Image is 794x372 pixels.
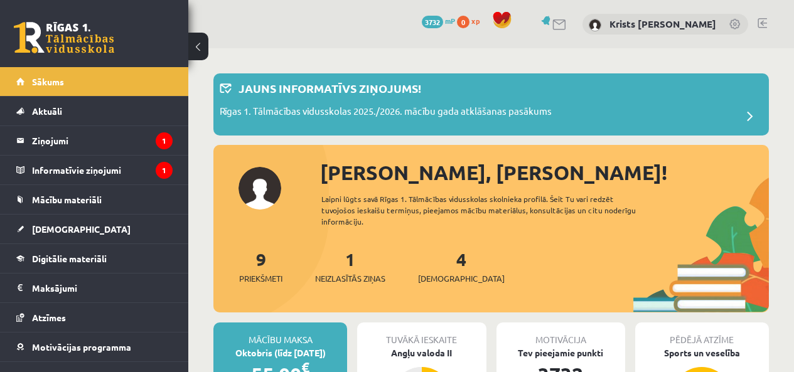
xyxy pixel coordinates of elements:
[320,157,769,188] div: [PERSON_NAME], [PERSON_NAME]!
[589,19,601,31] img: Krists Andrejs Zeile
[635,346,769,359] div: Sports un veselība
[418,272,505,285] span: [DEMOGRAPHIC_DATA]
[32,76,64,87] span: Sākums
[357,346,486,359] div: Angļu valoda II
[32,194,102,205] span: Mācību materiāli
[321,193,655,227] div: Laipni lūgts savā Rīgas 1. Tālmācības vidusskolas skolnieka profilā. Šeit Tu vari redzēt tuvojošo...
[220,80,763,129] a: Jauns informatīvs ziņojums! Rīgas 1. Tālmācības vidusskolas 2025./2026. mācību gada atklāšanas pa...
[14,22,114,53] a: Rīgas 1. Tālmācības vidusskola
[496,322,625,346] div: Motivācija
[239,80,421,97] p: Jauns informatīvs ziņojums!
[32,126,173,155] legend: Ziņojumi
[16,156,173,184] a: Informatīvie ziņojumi1
[471,16,480,26] span: xp
[156,132,173,149] i: 1
[16,244,173,273] a: Digitālie materiāli
[220,104,552,122] p: Rīgas 1. Tālmācības vidusskolas 2025./2026. mācību gada atklāšanas pasākums
[496,346,625,359] div: Tev pieejamie punkti
[32,156,173,184] legend: Informatīvie ziņojumi
[16,332,173,361] a: Motivācijas programma
[239,272,282,285] span: Priekšmeti
[609,18,716,30] a: Krists [PERSON_NAME]
[16,97,173,125] a: Aktuāli
[16,126,173,155] a: Ziņojumi1
[16,303,173,332] a: Atzīmes
[16,185,173,214] a: Mācību materiāli
[422,16,455,26] a: 3732 mP
[156,162,173,179] i: 1
[315,272,385,285] span: Neizlasītās ziņas
[213,322,347,346] div: Mācību maksa
[239,248,282,285] a: 9Priekšmeti
[32,105,62,117] span: Aktuāli
[32,223,131,235] span: [DEMOGRAPHIC_DATA]
[422,16,443,28] span: 3732
[32,253,107,264] span: Digitālie materiāli
[457,16,486,26] a: 0 xp
[315,248,385,285] a: 1Neizlasītās ziņas
[418,248,505,285] a: 4[DEMOGRAPHIC_DATA]
[213,346,347,359] div: Oktobris (līdz [DATE])
[16,67,173,96] a: Sākums
[16,215,173,243] a: [DEMOGRAPHIC_DATA]
[445,16,455,26] span: mP
[32,341,131,353] span: Motivācijas programma
[457,16,469,28] span: 0
[32,312,66,323] span: Atzīmes
[635,322,769,346] div: Pēdējā atzīme
[16,274,173,302] a: Maksājumi
[357,322,486,346] div: Tuvākā ieskaite
[32,274,173,302] legend: Maksājumi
